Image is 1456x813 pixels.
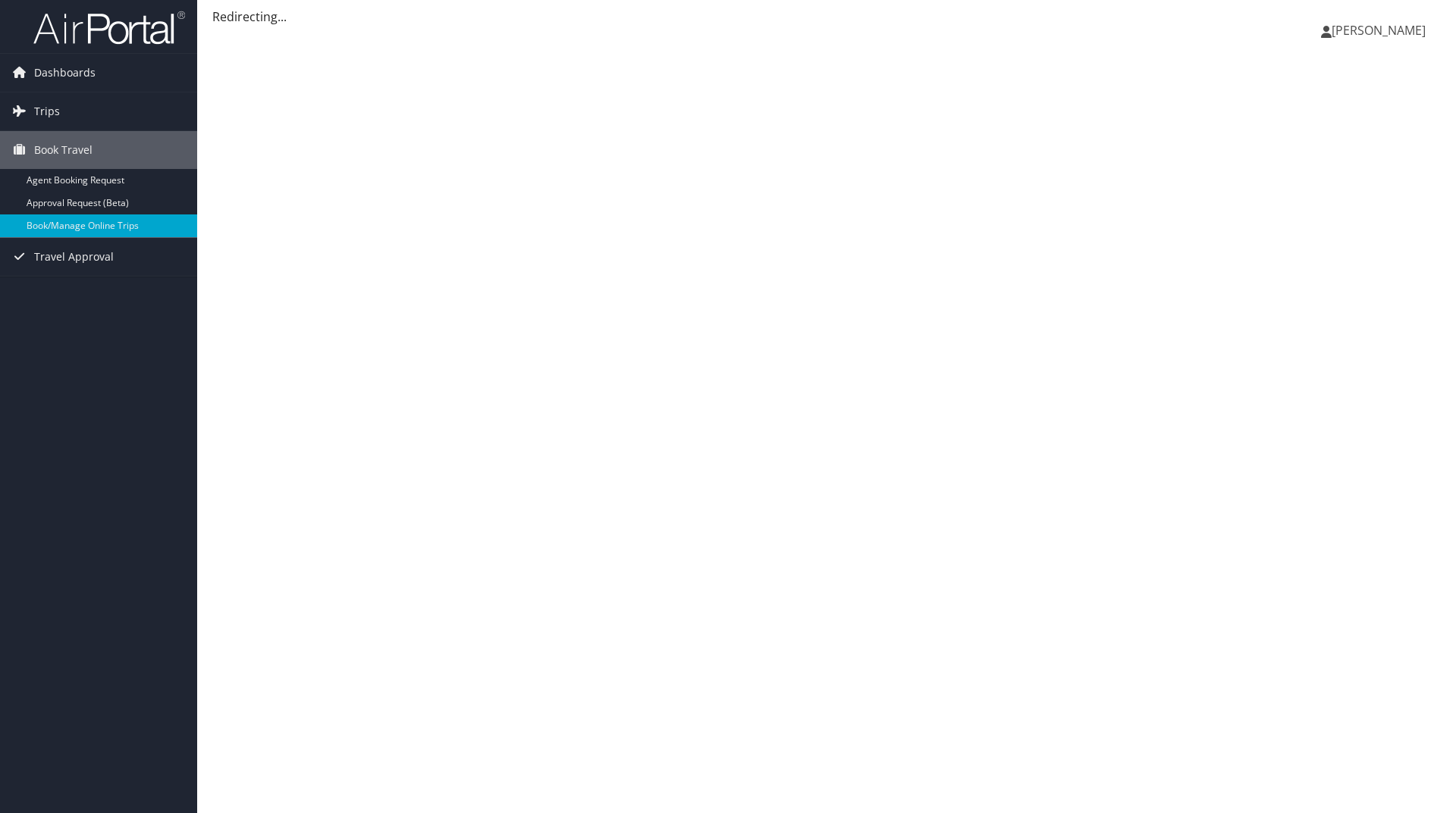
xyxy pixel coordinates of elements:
[1321,8,1441,53] a: [PERSON_NAME]
[34,54,96,92] span: Dashboards
[34,92,60,130] span: Trips
[212,8,1441,26] div: Redirecting...
[33,10,185,45] img: airportal-logo.png
[1332,22,1426,39] span: [PERSON_NAME]
[34,131,93,169] span: Book Travel
[34,238,114,276] span: Travel Approval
